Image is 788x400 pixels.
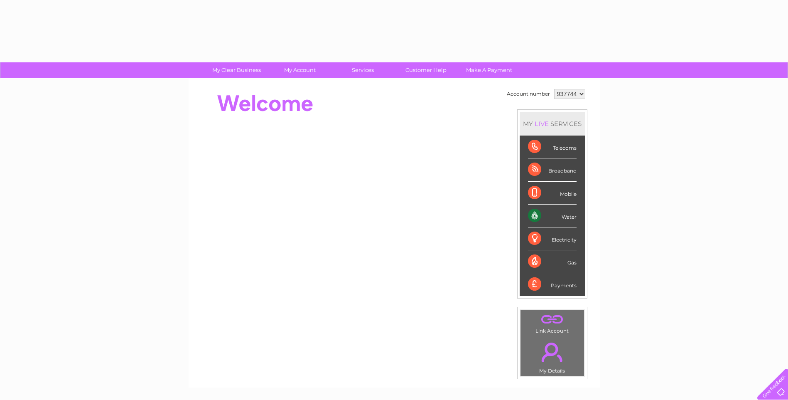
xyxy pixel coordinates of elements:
div: Payments [528,273,577,296]
a: Make A Payment [455,62,523,78]
div: MY SERVICES [520,112,585,136]
a: Services [329,62,397,78]
div: LIVE [533,120,550,128]
a: My Clear Business [202,62,271,78]
div: Electricity [528,227,577,250]
a: . [523,338,582,367]
a: Customer Help [392,62,460,78]
div: Gas [528,250,577,273]
div: Telecoms [528,136,577,158]
div: Water [528,205,577,227]
a: My Account [265,62,334,78]
td: Account number [505,87,552,101]
a: . [523,312,582,327]
td: Link Account [520,310,584,336]
td: My Details [520,336,584,376]
div: Mobile [528,182,577,205]
div: Broadband [528,158,577,181]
